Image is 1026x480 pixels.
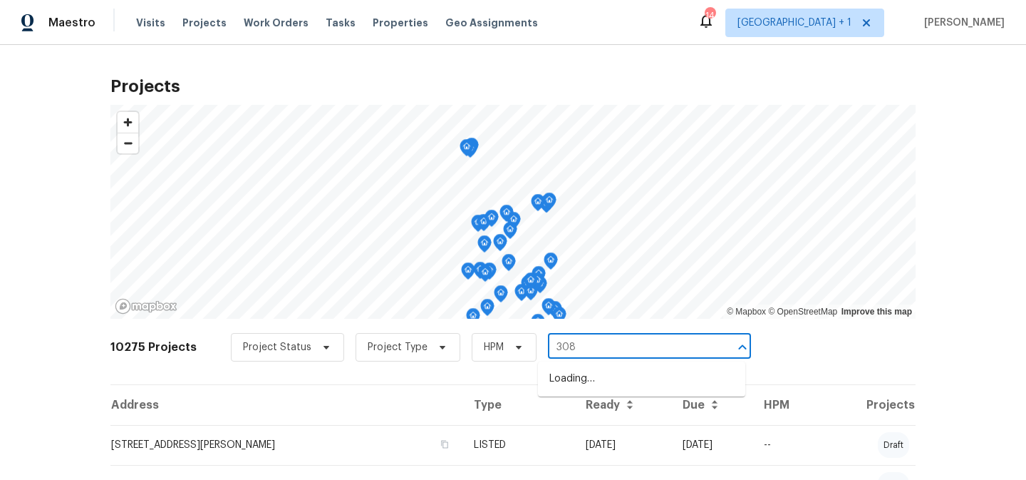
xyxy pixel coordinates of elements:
input: Search projects [548,337,711,359]
td: [STREET_ADDRESS][PERSON_NAME] [110,425,462,465]
td: [DATE] [671,425,752,465]
span: Properties [373,16,428,30]
span: HPM [484,340,504,354]
span: Project Status [243,340,311,354]
div: Map marker [507,212,521,234]
div: Map marker [531,314,545,336]
td: -- [752,425,817,465]
span: [GEOGRAPHIC_DATA] + 1 [737,16,851,30]
div: Map marker [484,210,499,232]
div: Map marker [494,285,508,307]
span: Maestro [48,16,95,30]
div: Map marker [521,275,535,297]
a: Improve this map [841,307,912,317]
div: Map marker [466,308,480,330]
th: Type [462,385,574,425]
div: Map marker [544,252,558,275]
div: Map marker [514,284,529,306]
span: Work Orders [244,16,309,30]
div: 14 [705,9,715,23]
a: OpenStreetMap [768,307,837,317]
h2: Projects [110,79,916,93]
span: Visits [136,16,165,30]
div: Map marker [480,299,494,321]
div: Map marker [503,222,517,244]
div: Map marker [532,266,546,288]
button: Zoom in [118,112,138,133]
th: Address [110,385,462,425]
button: Copy Address [438,438,451,451]
a: Mapbox homepage [115,298,177,315]
div: Loading… [538,362,745,397]
div: Map marker [473,262,487,284]
div: Map marker [524,272,538,295]
span: Project Type [368,340,427,354]
div: Map marker [460,139,474,161]
div: Map marker [477,235,492,257]
span: Projects [182,16,227,30]
div: Map marker [471,215,485,237]
th: Projects [817,385,916,425]
button: Zoom out [118,133,138,153]
div: Map marker [461,262,475,285]
div: Map marker [542,193,556,215]
h2: 10275 Projects [110,340,197,354]
div: Map marker [493,234,507,256]
div: Map marker [541,298,556,320]
th: HPM [752,385,817,425]
td: [DATE] [574,425,671,465]
th: Ready [574,385,671,425]
div: Map marker [502,254,516,276]
a: Mapbox [727,307,766,317]
canvas: Map [110,105,916,319]
div: Map marker [531,194,545,216]
span: Geo Assignments [445,16,538,30]
div: Map marker [499,205,514,227]
div: Map marker [552,307,566,329]
th: Due [671,385,752,425]
div: Map marker [478,265,492,287]
div: Map marker [465,138,479,160]
td: LISTED [462,425,574,465]
span: Tasks [326,18,356,28]
div: Map marker [477,214,491,236]
div: Map marker [482,262,497,285]
div: draft [878,432,909,458]
button: Close [732,337,752,357]
span: [PERSON_NAME] [918,16,1005,30]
